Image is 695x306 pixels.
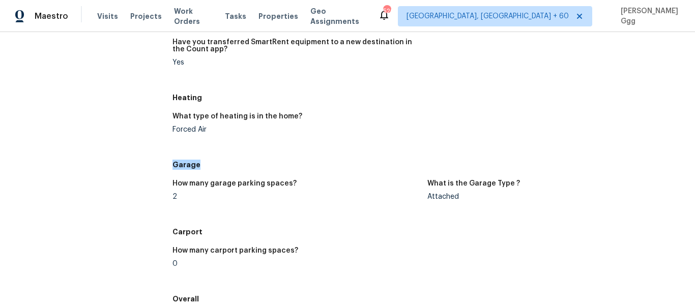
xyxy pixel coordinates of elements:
[172,160,683,170] h5: Garage
[174,6,213,26] span: Work Orders
[617,6,680,26] span: [PERSON_NAME] Ggg
[172,294,683,304] h5: Overall
[172,93,683,103] h5: Heating
[172,193,420,200] div: 2
[172,260,420,267] div: 0
[427,193,675,200] div: Attached
[383,6,390,16] div: 526
[427,180,520,187] h5: What is the Garage Type ?
[172,247,298,254] h5: How many carport parking spaces?
[407,11,569,21] span: [GEOGRAPHIC_DATA], [GEOGRAPHIC_DATA] + 60
[310,6,366,26] span: Geo Assignments
[172,227,683,237] h5: Carport
[258,11,298,21] span: Properties
[172,59,420,66] div: Yes
[172,126,420,133] div: Forced Air
[97,11,118,21] span: Visits
[172,39,420,53] h5: Have you transferred SmartRent equipment to a new destination in the Count app?
[130,11,162,21] span: Projects
[35,11,68,21] span: Maestro
[172,180,297,187] h5: How many garage parking spaces?
[172,113,302,120] h5: What type of heating is in the home?
[225,13,246,20] span: Tasks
